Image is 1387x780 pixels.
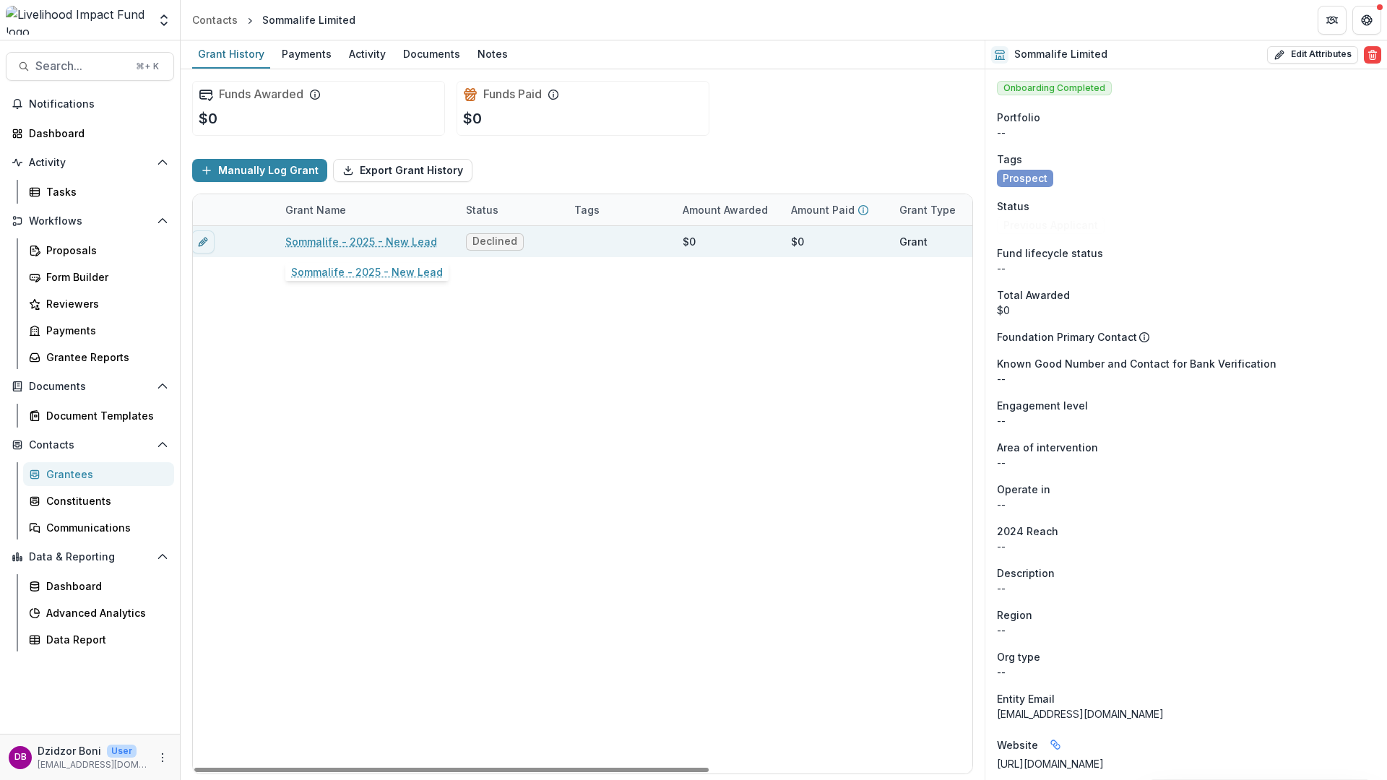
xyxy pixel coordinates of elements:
[23,265,174,289] a: Form Builder
[46,467,163,482] div: Grantees
[997,539,1375,554] p: --
[891,202,964,217] div: Grant Type
[997,607,1032,623] span: Region
[186,9,243,30] a: Contacts
[6,52,174,81] button: Search...
[997,329,1137,344] p: Foundation Primary Contact
[1364,46,1381,64] button: Delete
[186,9,361,30] nav: breadcrumb
[674,194,782,225] div: Amount Awarded
[997,287,1070,303] span: Total Awarded
[997,413,1375,428] p: --
[46,578,163,594] div: Dashboard
[133,58,162,74] div: ⌘ + K
[674,202,777,217] div: Amount Awarded
[1014,48,1107,61] h2: Sommalife Limited
[891,194,999,225] div: Grant Type
[457,202,507,217] div: Status
[472,43,514,64] div: Notes
[566,202,608,217] div: Tags
[23,404,174,428] a: Document Templates
[997,649,1040,664] span: Org type
[46,408,163,423] div: Document Templates
[997,706,1375,721] div: [EMAIL_ADDRESS][DOMAIN_NAME]
[46,296,163,311] div: Reviewers
[23,628,174,651] a: Data Report
[46,493,163,508] div: Constituents
[29,98,168,110] span: Notifications
[899,234,928,249] div: Grant
[46,605,163,620] div: Advanced Analytics
[6,121,174,145] a: Dashboard
[791,234,804,249] div: $0
[6,209,174,233] button: Open Workflows
[46,632,163,647] div: Data Report
[23,574,174,598] a: Dashboard
[566,194,674,225] div: Tags
[192,40,270,69] a: Grant History
[46,350,163,365] div: Grantee Reports
[997,110,1040,125] span: Portfolio
[1003,220,1098,232] span: Previous Applicant
[38,758,148,771] p: [EMAIL_ADDRESS][DOMAIN_NAME]
[262,12,355,27] div: Sommalife Limited
[1003,173,1047,185] span: Prospect
[483,87,542,101] h2: Funds Paid
[1267,46,1358,64] button: Edit Attributes
[199,108,217,129] p: $0
[463,108,482,129] p: $0
[6,375,174,398] button: Open Documents
[997,691,1055,706] span: Entity Email
[46,520,163,535] div: Communications
[997,497,1375,512] p: --
[6,433,174,456] button: Open Contacts
[192,159,327,182] button: Manually Log Grant
[472,235,517,248] span: Declined
[29,551,151,563] span: Data & Reporting
[191,230,215,253] button: edit
[997,125,1375,140] p: --
[23,345,174,369] a: Grantee Reports
[154,749,171,766] button: More
[782,194,891,225] div: Amount Paid
[23,238,174,262] a: Proposals
[397,43,466,64] div: Documents
[23,318,174,342] a: Payments
[23,601,174,625] a: Advanced Analytics
[23,292,174,316] a: Reviewers
[683,234,696,249] div: $0
[23,516,174,539] a: Communications
[997,623,1375,638] p: --
[997,524,1058,539] span: 2024 Reach
[46,269,163,285] div: Form Builder
[997,261,1375,276] p: --
[6,151,174,174] button: Open Activity
[997,303,1375,318] div: $0
[6,545,174,568] button: Open Data & Reporting
[997,152,1022,167] span: Tags
[997,758,1104,770] a: [URL][DOMAIN_NAME]
[277,194,457,225] div: Grant Name
[997,371,1375,386] p: --
[997,455,1375,470] p: --
[35,59,127,73] span: Search...
[997,199,1029,214] span: Status
[472,40,514,69] a: Notes
[457,194,566,225] div: Status
[219,87,303,101] h2: Funds Awarded
[6,92,174,116] button: Notifications
[192,43,270,64] div: Grant History
[192,12,238,27] div: Contacts
[997,440,1098,455] span: Area of intervention
[276,40,337,69] a: Payments
[29,439,151,451] span: Contacts
[333,159,472,182] button: Export Grant History
[29,381,151,393] span: Documents
[1044,733,1067,756] button: Linked binding
[997,356,1276,371] span: Known Good Number and Contact for Bank Verification
[1352,6,1381,35] button: Get Help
